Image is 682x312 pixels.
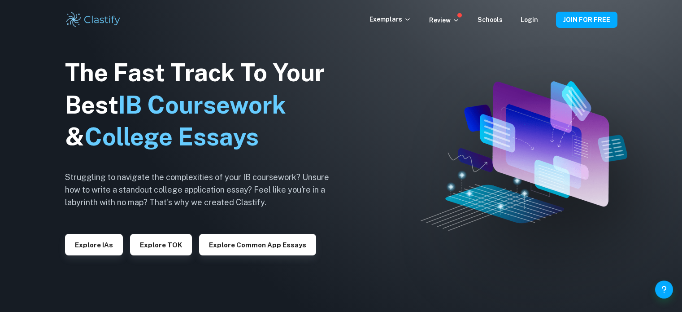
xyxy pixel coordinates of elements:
[65,11,122,29] img: Clastify logo
[65,240,123,249] a: Explore IAs
[421,81,627,231] img: Clastify hero
[478,16,503,23] a: Schools
[130,234,192,255] button: Explore TOK
[521,16,538,23] a: Login
[556,12,617,28] button: JOIN FOR FREE
[655,281,673,299] button: Help and Feedback
[65,234,123,255] button: Explore IAs
[65,57,343,154] h1: The Fast Track To Your Best &
[118,91,286,119] span: IB Coursework
[84,123,259,151] span: College Essays
[199,240,316,249] a: Explore Common App essays
[65,171,343,209] h6: Struggling to navigate the complexities of your IB coursework? Unsure how to write a standout col...
[369,14,411,24] p: Exemplars
[429,15,460,25] p: Review
[130,240,192,249] a: Explore TOK
[199,234,316,255] button: Explore Common App essays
